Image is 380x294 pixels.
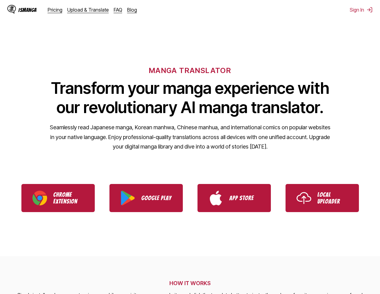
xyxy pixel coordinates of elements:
[67,7,109,13] a: Upload & Translate
[350,7,373,13] button: Sign In
[50,123,331,152] p: Seamlessly read Japanese manga, Korean manhwa, Chinese manhua, and international comics on popula...
[7,280,373,286] h2: HOW IT WORKS
[141,195,172,201] p: Google Play
[197,184,271,212] a: Download IsManga from App Store
[50,79,331,117] h1: Transform your manga experience with our revolutionary AI manga translator.
[297,191,311,205] img: Upload icon
[127,7,137,13] a: Blog
[7,5,48,15] a: IsManga LogoIsManga
[7,5,16,13] img: IsManga Logo
[109,184,183,212] a: Download IsManga from Google Play
[120,191,135,205] img: Google Play logo
[229,195,260,201] p: App Store
[286,184,359,212] a: Use IsManga Local Uploader
[317,191,348,205] p: Local Uploader
[18,7,37,13] div: IsManga
[21,184,95,212] a: Download IsManga Chrome Extension
[208,191,223,205] img: App Store logo
[32,191,47,205] img: Chrome logo
[149,66,231,75] h6: MANGA TRANSLATOR
[367,7,373,13] img: Sign out
[114,7,122,13] a: FAQ
[48,7,62,13] a: Pricing
[53,191,84,205] p: Chrome Extension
